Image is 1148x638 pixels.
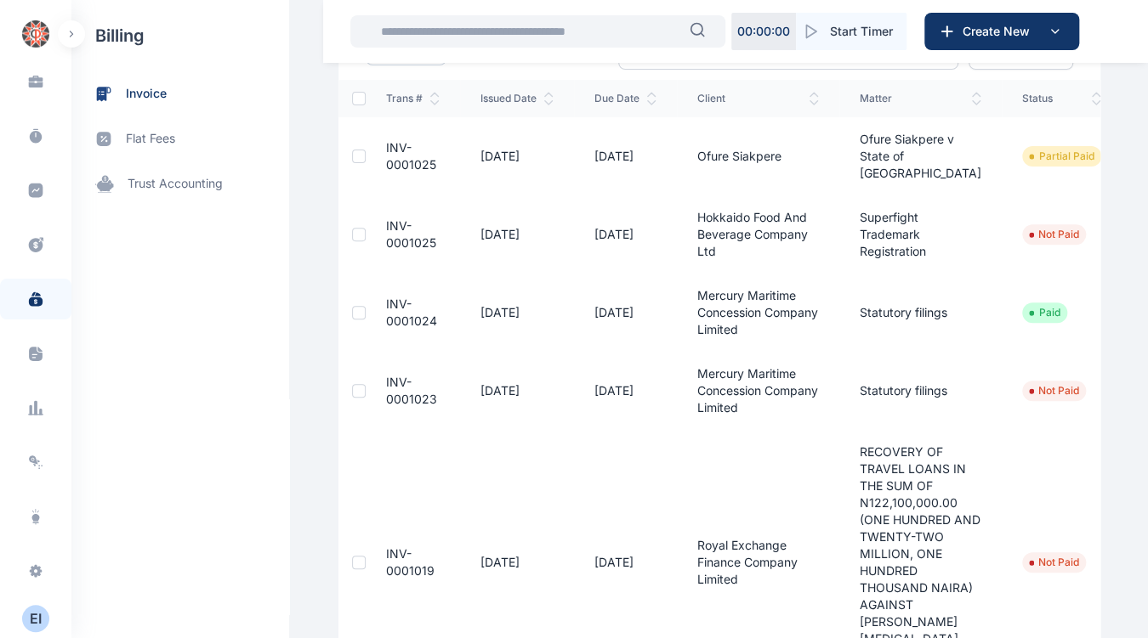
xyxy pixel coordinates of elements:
[956,23,1044,40] span: Create New
[386,92,440,105] span: Trans #
[839,352,1002,430] td: Statutory filings
[1029,384,1079,398] li: Not Paid
[386,296,437,328] a: INV-0001024
[22,605,49,632] button: EI
[677,195,839,274] td: Hokkaido Food And Beverage Company Ltd
[860,92,981,105] span: Matter
[677,274,839,352] td: Mercury Maritime Concession Company Limited
[574,195,677,274] td: [DATE]
[574,117,677,195] td: [DATE]
[71,161,289,206] a: trust accounting
[697,92,819,105] span: client
[386,140,436,172] a: INV-0001025
[924,13,1079,50] button: Create New
[677,117,839,195] td: Ofure Siakpere
[839,117,1002,195] td: Ofure Siakpere v State of [GEOGRAPHIC_DATA]
[128,175,223,193] span: trust accounting
[386,218,436,250] a: INV-0001025
[677,352,839,430] td: Mercury Maritime Concession Company Limited
[594,92,656,105] span: Due Date
[460,352,574,430] td: [DATE]
[574,274,677,352] td: [DATE]
[1029,556,1079,569] li: Not Paid
[460,274,574,352] td: [DATE]
[386,375,437,406] a: INV-0001023
[460,117,574,195] td: [DATE]
[126,85,167,103] span: invoice
[1022,92,1101,105] span: status
[796,13,906,50] button: Start Timer
[386,546,435,578] a: INV-0001019
[10,605,61,632] button: EI
[1029,306,1060,319] li: Paid
[1029,228,1079,241] li: Not Paid
[71,116,289,161] a: flat fees
[480,92,554,105] span: issued date
[839,195,1002,274] td: Superfight Trademark Registration
[1029,150,1094,163] li: Partial Paid
[22,608,49,629] div: E I
[737,23,790,40] p: 00 : 00 : 00
[839,274,1002,352] td: Statutory filings
[126,130,175,148] span: flat fees
[71,71,289,116] a: invoice
[830,23,893,40] span: Start Timer
[460,195,574,274] td: [DATE]
[574,352,677,430] td: [DATE]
